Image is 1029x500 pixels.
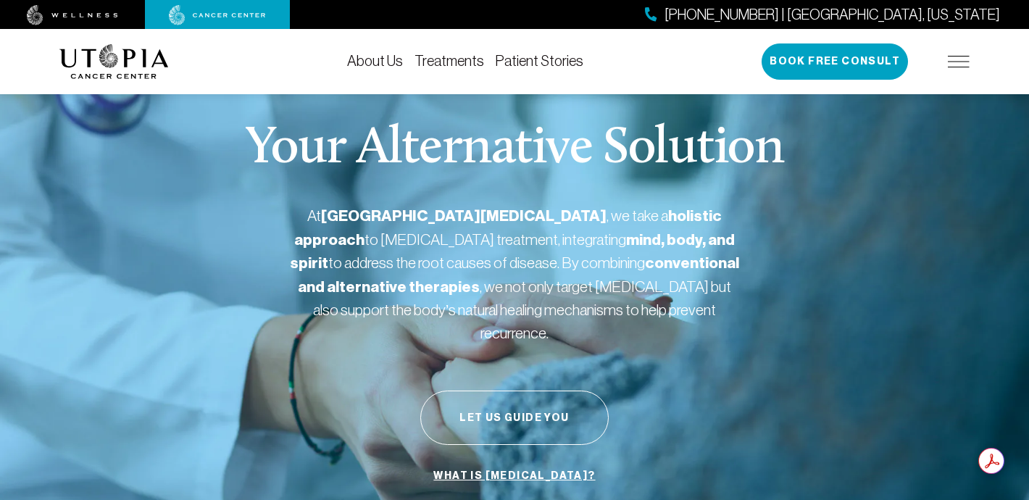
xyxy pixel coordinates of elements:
[430,462,599,490] a: What is [MEDICAL_DATA]?
[298,254,739,296] strong: conventional and alternative therapies
[59,44,169,79] img: logo
[496,53,583,69] a: Patient Stories
[294,207,722,249] strong: holistic approach
[245,123,783,175] p: Your Alternative Solution
[169,5,266,25] img: cancer center
[290,204,739,344] p: At , we take a to [MEDICAL_DATA] treatment, integrating to address the root causes of disease. By...
[420,391,609,445] button: Let Us Guide You
[665,4,1000,25] span: [PHONE_NUMBER] | [GEOGRAPHIC_DATA], [US_STATE]
[27,5,118,25] img: wellness
[948,56,970,67] img: icon-hamburger
[414,53,484,69] a: Treatments
[347,53,403,69] a: About Us
[762,43,908,80] button: Book Free Consult
[321,207,607,225] strong: [GEOGRAPHIC_DATA][MEDICAL_DATA]
[645,4,1000,25] a: [PHONE_NUMBER] | [GEOGRAPHIC_DATA], [US_STATE]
